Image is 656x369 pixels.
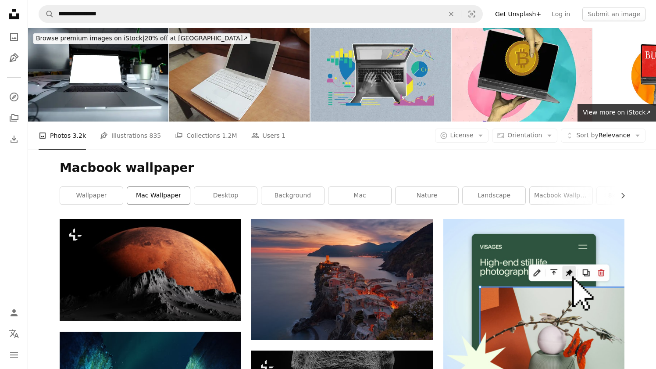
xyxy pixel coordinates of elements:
[452,28,592,122] img: Vertical photo collage of people hands hold macbook device bitcoin coin earnings freelance miner ...
[615,187,624,204] button: scroll list to the right
[60,266,241,274] a: a red moon rising over the top of a mountain
[28,28,256,49] a: Browse premium images on iStock|20% off at [GEOGRAPHIC_DATA]↗
[461,6,482,22] button: Visual search
[251,122,286,150] a: Users 1
[492,129,557,143] button: Orientation
[150,131,161,140] span: 835
[578,104,656,122] a: View more on iStock↗
[328,187,391,204] a: mac
[507,132,542,139] span: Orientation
[490,7,546,21] a: Get Unsplash+
[175,122,237,150] a: Collections 1.2M
[251,275,432,283] a: aerial view of village on mountain cliff during orange sunset
[194,187,257,204] a: desktop
[576,132,598,139] span: Sort by
[583,109,651,116] span: View more on iStock ↗
[576,131,630,140] span: Relevance
[127,187,190,204] a: mac wallpaper
[282,131,285,140] span: 1
[5,325,23,343] button: Language
[222,131,237,140] span: 1.2M
[5,304,23,322] a: Log in / Sign up
[5,346,23,364] button: Menu
[5,109,23,127] a: Collections
[310,28,451,122] img: Composite photo collage of hands type macbook keyboard screen interface settings statistics chart...
[169,28,310,122] img: old white macbook with black screen isolated and blurred background
[463,187,525,204] a: landscape
[60,160,624,176] h1: Macbook wallpaper
[60,219,241,321] img: a red moon rising over the top of a mountain
[39,5,483,23] form: Find visuals sitewide
[100,122,161,150] a: Illustrations 835
[5,5,23,25] a: Home — Unsplash
[442,6,461,22] button: Clear
[396,187,458,204] a: nature
[5,49,23,67] a: Illustrations
[435,129,489,143] button: License
[5,130,23,148] a: Download History
[251,219,432,340] img: aerial view of village on mountain cliff during orange sunset
[39,6,54,22] button: Search Unsplash
[582,7,645,21] button: Submit an image
[5,28,23,46] a: Photos
[60,187,123,204] a: wallpaper
[36,35,248,42] span: 20% off at [GEOGRAPHIC_DATA] ↗
[261,187,324,204] a: background
[546,7,575,21] a: Log in
[530,187,592,204] a: macbook wallpaper aesthetic
[450,132,474,139] span: License
[561,129,645,143] button: Sort byRelevance
[36,35,144,42] span: Browse premium images on iStock |
[5,88,23,106] a: Explore
[28,28,168,122] img: MacBook Mockup in office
